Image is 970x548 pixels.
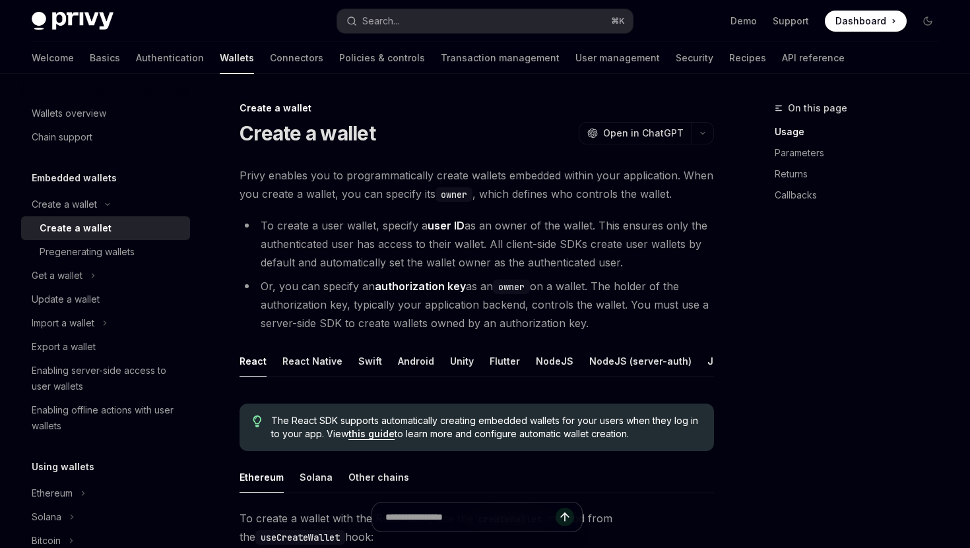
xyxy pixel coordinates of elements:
[825,11,907,32] a: Dashboard
[21,102,190,125] a: Wallets overview
[32,268,82,284] div: Get a wallet
[240,102,714,115] div: Create a wallet
[21,240,190,264] a: Pregenerating wallets
[32,291,100,307] div: Update a wallet
[21,505,190,529] button: Toggle Solana section
[21,193,190,216] button: Toggle Create a wallet section
[32,339,96,355] div: Export a wallet
[90,42,120,74] a: Basics
[603,127,684,140] span: Open in ChatGPT
[579,122,692,144] button: Open in ChatGPT
[32,197,97,212] div: Create a wallet
[300,462,333,493] button: Solana
[240,462,284,493] button: Ethereum
[773,15,809,28] a: Support
[32,129,92,145] div: Chain support
[536,346,573,377] button: NodeJS
[358,346,382,377] button: Swift
[240,166,714,203] span: Privy enables you to programmatically create wallets embedded within your application. When you c...
[21,481,190,505] button: Toggle Ethereum section
[32,315,94,331] div: Import a wallet
[339,42,425,74] a: Policies & controls
[917,11,938,32] button: Toggle dark mode
[775,121,949,142] a: Usage
[782,42,845,74] a: API reference
[21,398,190,438] a: Enabling offline actions with user wallets
[611,16,625,26] span: ⌘ K
[240,121,375,145] h1: Create a wallet
[253,415,262,427] svg: Tip
[441,42,560,74] a: Transaction management
[775,185,949,206] a: Callbacks
[40,220,112,236] div: Create a wallet
[21,288,190,311] a: Update a wallet
[556,508,574,526] button: Send message
[220,42,254,74] a: Wallets
[32,170,117,186] h5: Embedded wallets
[362,13,399,29] div: Search...
[348,462,409,493] button: Other chains
[282,346,342,377] button: React Native
[136,42,204,74] a: Authentication
[375,280,466,293] strong: authorization key
[21,216,190,240] a: Create a wallet
[32,363,182,394] div: Enabling server-side access to user wallets
[32,485,73,501] div: Ethereum
[32,509,61,525] div: Solana
[676,42,713,74] a: Security
[240,277,714,332] li: Or, you can specify an as an on a wallet. The holder of the authorization key, typically your app...
[775,164,949,185] a: Returns
[707,346,730,377] button: Java
[589,346,692,377] button: NodeJS (server-auth)
[32,106,106,121] div: Wallets overview
[729,42,766,74] a: Recipes
[348,428,395,440] a: this guide
[450,346,474,377] button: Unity
[436,187,472,202] code: owner
[271,414,701,441] span: The React SDK supports automatically creating embedded wallets for your users when they log in to...
[32,12,113,30] img: dark logo
[493,280,530,294] code: owner
[270,42,323,74] a: Connectors
[788,100,847,116] span: On this page
[21,359,190,398] a: Enabling server-side access to user wallets
[32,459,94,475] h5: Using wallets
[398,346,434,377] button: Android
[835,15,886,28] span: Dashboard
[490,346,520,377] button: Flutter
[21,125,190,149] a: Chain support
[32,42,74,74] a: Welcome
[240,216,714,272] li: To create a user wallet, specify a as an owner of the wallet. This ensures only the authenticated...
[21,264,190,288] button: Toggle Get a wallet section
[21,311,190,335] button: Toggle Import a wallet section
[730,15,757,28] a: Demo
[428,219,465,232] strong: user ID
[575,42,660,74] a: User management
[32,402,182,434] div: Enabling offline actions with user wallets
[385,502,556,532] input: Ask a question...
[21,335,190,359] a: Export a wallet
[240,346,267,377] button: React
[337,9,632,33] button: Open search
[40,244,135,260] div: Pregenerating wallets
[775,142,949,164] a: Parameters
